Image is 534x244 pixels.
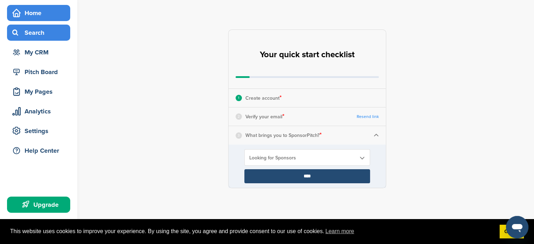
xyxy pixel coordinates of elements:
[11,105,70,118] div: Analytics
[7,25,70,41] a: Search
[236,95,242,101] div: 1
[7,64,70,80] a: Pitch Board
[506,216,528,238] iframe: Button to launch messaging window
[11,7,70,19] div: Home
[10,226,494,237] span: This website uses cookies to improve your experience. By using the site, you agree and provide co...
[11,125,70,137] div: Settings
[7,5,70,21] a: Home
[236,113,242,120] div: 2
[374,133,379,138] img: Checklist arrow 1
[236,132,242,139] div: 3
[7,84,70,100] a: My Pages
[7,143,70,159] a: Help Center
[7,44,70,60] a: My CRM
[245,93,282,103] p: Create account
[249,155,356,161] span: Looking for Sponsors
[7,103,70,119] a: Analytics
[11,26,70,39] div: Search
[11,144,70,157] div: Help Center
[245,131,322,140] p: What brings you to SponsorPitch?
[357,114,379,119] a: Resend link
[324,226,355,237] a: learn more about cookies
[260,47,355,62] h2: Your quick start checklist
[11,85,70,98] div: My Pages
[11,198,70,211] div: Upgrade
[500,225,524,239] a: dismiss cookie message
[7,197,70,213] a: Upgrade
[245,112,284,121] p: Verify your email
[7,123,70,139] a: Settings
[11,46,70,59] div: My CRM
[11,66,70,78] div: Pitch Board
